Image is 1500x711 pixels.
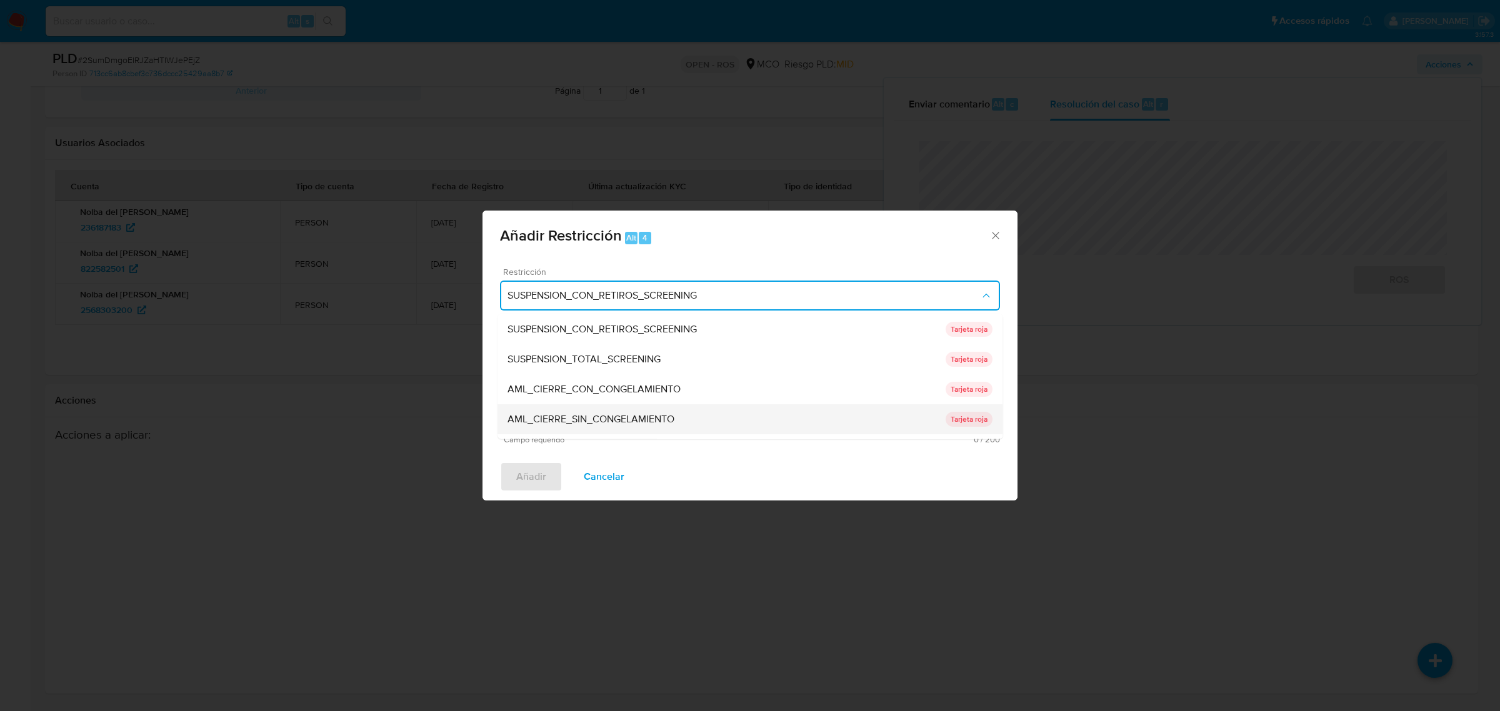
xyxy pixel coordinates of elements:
[507,352,661,365] span: SUSPENSION_TOTAL_SCREENING
[504,435,752,444] span: Campo requerido
[752,435,1000,444] span: Máximo 200 caracteres
[946,411,992,426] p: Tarjeta roja
[500,224,622,246] span: Añadir Restricción
[584,463,624,490] span: Cancelar
[507,289,980,302] span: SUSPENSION_CON_RETIROS_SCREENING
[503,267,1003,276] span: Restricción
[946,321,992,336] p: Tarjeta roja
[946,351,992,366] p: Tarjeta roja
[500,281,1000,311] button: Restriction
[946,381,992,396] p: Tarjeta roja
[642,232,647,244] span: 4
[497,314,1002,554] ul: Restriction
[626,232,636,244] span: Alt
[507,322,697,335] span: SUSPENSION_CON_RETIROS_SCREENING
[507,382,681,395] span: AML_CIERRE_CON_CONGELAMIENTO
[989,229,1001,241] button: Cerrar ventana
[507,412,674,425] span: AML_CIERRE_SIN_CONGELAMIENTO
[567,462,641,492] button: Cancelar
